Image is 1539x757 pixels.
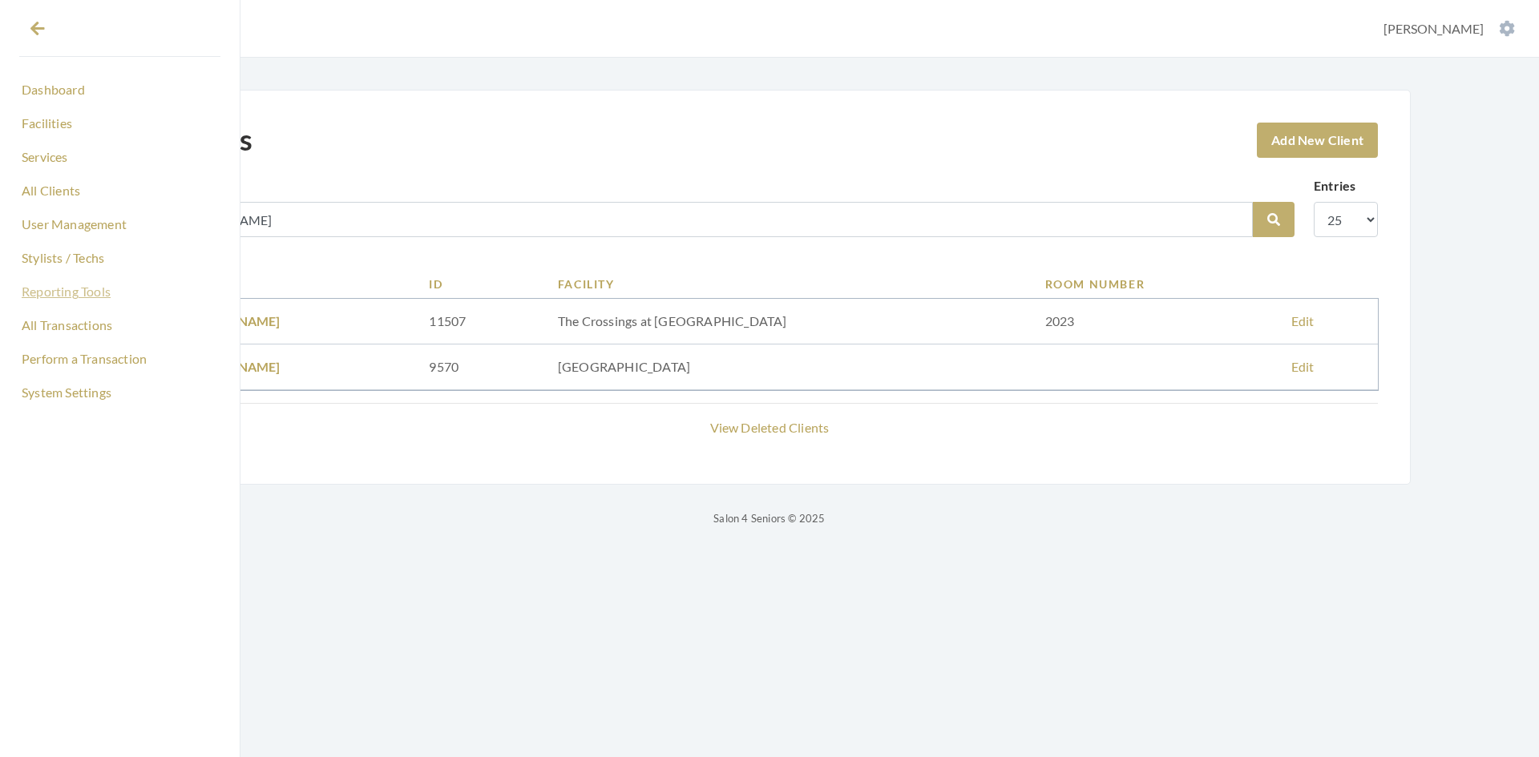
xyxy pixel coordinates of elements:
p: Salon 4 Seniors © 2025 [128,509,1411,528]
a: Name [177,276,397,292]
span: [PERSON_NAME] [1383,21,1484,36]
a: Dashboard [19,76,220,103]
td: The Crossings at [GEOGRAPHIC_DATA] [542,299,1029,344]
a: Reporting Tools [19,278,220,305]
a: Stylists / Techs [19,244,220,272]
a: ID [429,276,525,292]
a: All Transactions [19,312,220,339]
a: All Clients [19,177,220,204]
a: Perform a Transaction [19,345,220,372]
a: Services [19,143,220,171]
td: 11507 [413,299,541,344]
input: Search by name, facility or room number [161,202,1253,237]
a: User Management [19,211,220,238]
label: Entries [1314,176,1355,195]
a: Add New Client [1257,123,1378,158]
a: Edit [1291,359,1315,374]
a: Edit [1291,313,1315,328]
td: 2023 [1029,299,1275,344]
a: Facilities [19,110,220,137]
button: [PERSON_NAME] [1379,20,1520,38]
a: Room Number [1045,276,1259,292]
td: 9570 [413,344,541,390]
td: [GEOGRAPHIC_DATA] [542,344,1029,390]
a: System Settings [19,379,220,406]
a: View Deleted Clients [710,420,830,435]
a: Facility [558,276,1013,292]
